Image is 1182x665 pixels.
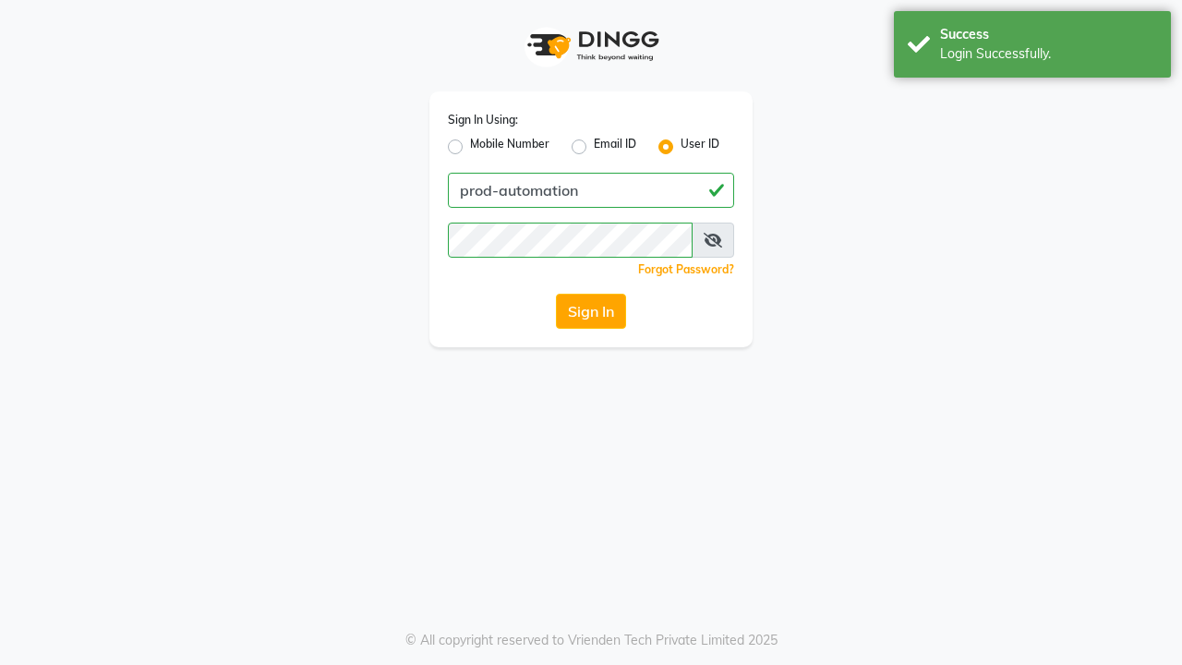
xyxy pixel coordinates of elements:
[594,136,636,158] label: Email ID
[681,136,719,158] label: User ID
[517,18,665,73] img: logo1.svg
[940,44,1157,64] div: Login Successfully.
[638,262,734,276] a: Forgot Password?
[448,112,518,128] label: Sign In Using:
[448,223,693,258] input: Username
[470,136,549,158] label: Mobile Number
[448,173,734,208] input: Username
[940,25,1157,44] div: Success
[556,294,626,329] button: Sign In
